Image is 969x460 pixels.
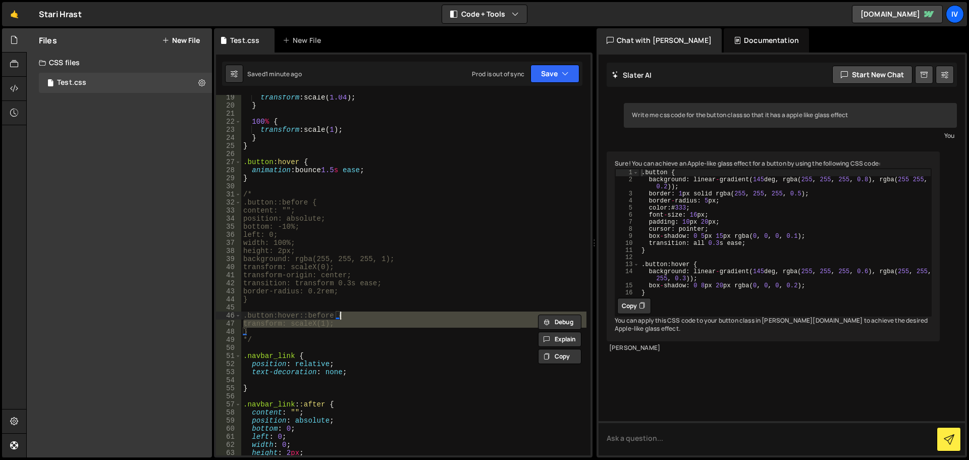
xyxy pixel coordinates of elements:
div: CSS files [27,53,212,73]
div: 15 [616,282,639,289]
div: 51 [216,352,241,360]
div: 62 [216,441,241,449]
div: Test.css [57,78,86,87]
div: You [626,130,954,141]
div: 31 [216,190,241,198]
h2: Files [39,35,57,46]
div: 61 [216,433,241,441]
div: 12 [616,254,639,261]
div: 20 [216,101,241,110]
div: 41 [216,271,241,279]
div: 37 [216,239,241,247]
button: Explain [538,332,581,347]
div: 42 [216,279,241,287]
div: 1 minute ago [265,70,302,78]
div: 25 [216,142,241,150]
button: New File [162,36,200,44]
div: Sure! You can achieve an Apple-like glass effect for a button by using the following CSS code: Yo... [607,151,940,341]
button: Copy [538,349,581,364]
div: 59 [216,417,241,425]
div: Chat with [PERSON_NAME] [597,28,722,53]
div: 29 [216,174,241,182]
div: 9 [616,233,639,240]
div: 32 [216,198,241,207]
div: 45 [216,303,241,312]
div: 4 [616,197,639,205]
div: Test.css [230,35,259,45]
button: Debug [538,315,581,330]
div: Saved [247,70,302,78]
div: 3 [616,190,639,197]
div: 52 [216,360,241,368]
div: New File [283,35,325,45]
div: Documentation [724,28,809,53]
a: [DOMAIN_NAME] [852,5,943,23]
div: 10 [616,240,639,247]
button: Copy [617,298,651,314]
div: 55 [216,384,241,392]
div: 23 [216,126,241,134]
div: 27 [216,158,241,166]
div: 44 [216,295,241,303]
div: [PERSON_NAME] [609,344,937,352]
div: 26 [216,150,241,158]
div: 11 [616,247,639,254]
button: Start new chat [832,66,912,84]
div: 13 [616,261,639,268]
div: 36 [216,231,241,239]
div: 58 [216,408,241,417]
button: Save [530,65,579,83]
div: 14 [616,268,639,282]
div: 2 [616,176,639,190]
div: 56 [216,392,241,400]
div: 5 [616,205,639,212]
div: 6 [616,212,639,219]
a: Iv [946,5,964,23]
div: Write me css code for the button class so that it has a apple like glass effect [624,103,957,128]
h2: Slater AI [612,70,652,80]
div: 63 [216,449,241,457]
button: Code + Tools [442,5,527,23]
a: 🤙 [2,2,27,26]
div: 7 [616,219,639,226]
div: 8 [616,226,639,233]
div: 1 [616,169,639,176]
div: 17168/47415.css [39,73,212,93]
div: 22 [216,118,241,126]
div: 48 [216,328,241,336]
div: 38 [216,247,241,255]
div: 43 [216,287,241,295]
div: 47 [216,320,241,328]
div: 19 [216,93,241,101]
div: 35 [216,223,241,231]
div: 40 [216,263,241,271]
div: 24 [216,134,241,142]
div: Stari Hrast [39,8,82,20]
div: 57 [216,400,241,408]
div: 39 [216,255,241,263]
div: Prod is out of sync [472,70,524,78]
div: 16 [616,289,639,296]
div: 46 [216,312,241,320]
div: 60 [216,425,241,433]
div: 28 [216,166,241,174]
div: 54 [216,376,241,384]
div: 49 [216,336,241,344]
div: 50 [216,344,241,352]
div: 21 [216,110,241,118]
div: 33 [216,207,241,215]
div: 34 [216,215,241,223]
div: 30 [216,182,241,190]
div: 53 [216,368,241,376]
